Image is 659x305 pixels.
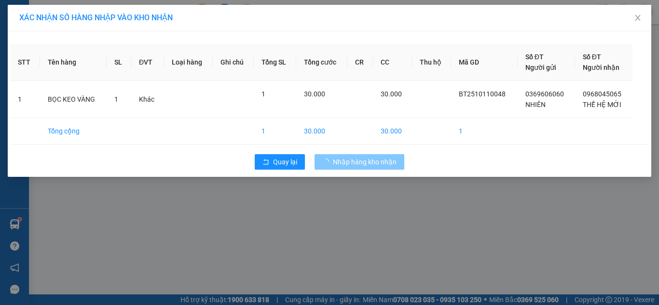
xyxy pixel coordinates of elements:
th: SL [107,44,131,81]
div: VP Lộc Ninh [8,8,69,31]
th: Thu hộ [412,44,452,81]
span: 1 [261,90,265,98]
span: Nhận: [75,9,98,19]
span: XÁC NHẬN SỐ HÀNG NHẬP VÀO KHO NHẬN [19,13,173,22]
td: 30.000 [296,118,347,145]
th: Tên hàng [40,44,107,81]
div: TÁM QUANG [75,31,141,43]
th: Ghi chú [213,44,254,81]
th: CR [347,44,373,81]
span: 1 [114,95,118,103]
span: 0968045065 [583,90,621,98]
span: THẾ HỆ MỚI [583,101,621,108]
th: STT [10,44,40,81]
td: 30.000 [373,118,412,145]
th: Loại hàng [164,44,213,81]
td: BỌC KEO VÀNG [40,81,107,118]
td: 1 [254,118,296,145]
div: THIÊN [8,31,69,43]
span: 30.000 [304,90,325,98]
button: Nhập hàng kho nhận [315,154,404,170]
span: CR : [7,63,22,73]
span: rollback [262,159,269,166]
td: Khác [131,81,164,118]
span: 0369606060 [525,90,564,98]
span: close [634,14,642,22]
span: 30.000 [381,90,402,98]
span: Số ĐT [525,53,544,61]
th: Tổng cước [296,44,347,81]
th: Tổng SL [254,44,296,81]
td: Tổng cộng [40,118,107,145]
span: Gửi: [8,9,23,19]
span: Quay lại [273,157,297,167]
div: VP Chơn Thành [75,8,141,31]
th: ĐVT [131,44,164,81]
span: Người nhận [583,64,619,71]
div: 30.000 [7,62,70,74]
span: Số ĐT [583,53,601,61]
button: rollbackQuay lại [255,154,305,170]
span: BT2510110048 [459,90,506,98]
span: Người gửi [525,64,556,71]
span: NHIÊN [525,101,546,108]
td: 1 [451,118,517,145]
th: CC [373,44,412,81]
span: loading [322,159,333,165]
button: Close [624,5,651,32]
td: 1 [10,81,40,118]
span: Nhập hàng kho nhận [333,157,397,167]
th: Mã GD [451,44,517,81]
